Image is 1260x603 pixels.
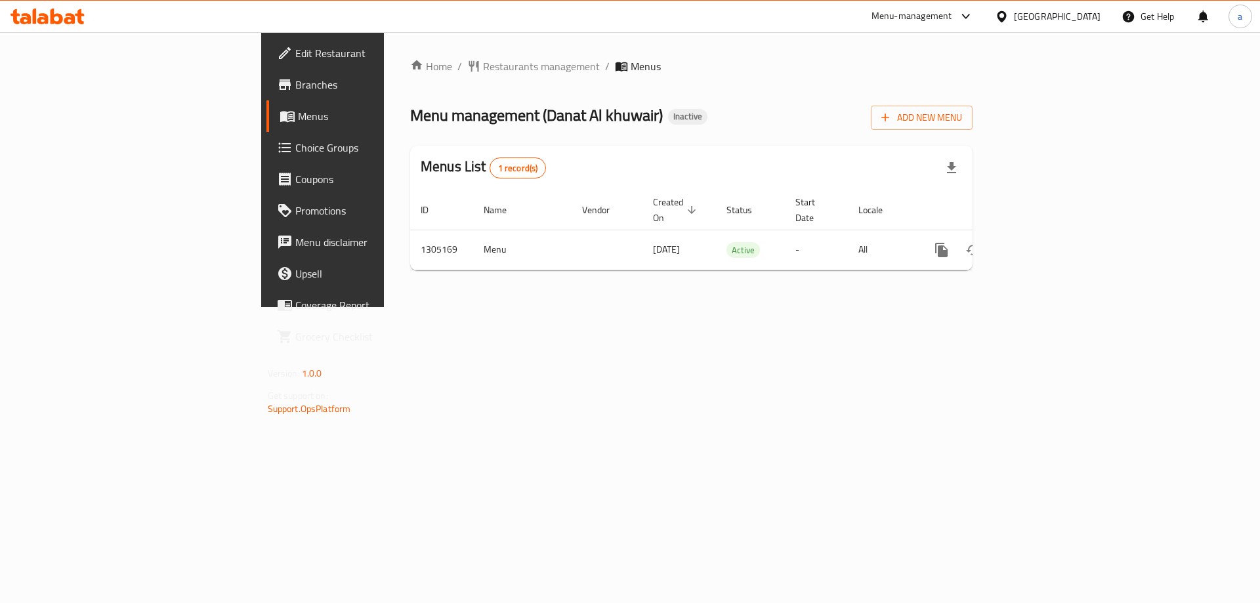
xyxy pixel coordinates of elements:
[295,329,461,344] span: Grocery Checklist
[936,152,967,184] div: Export file
[295,171,461,187] span: Coupons
[726,243,760,258] span: Active
[726,202,769,218] span: Status
[582,202,627,218] span: Vendor
[266,226,472,258] a: Menu disclaimer
[631,58,661,74] span: Menus
[881,110,962,126] span: Add New Menu
[467,58,600,74] a: Restaurants management
[410,190,1062,270] table: enhanced table
[266,37,472,69] a: Edit Restaurant
[266,163,472,195] a: Coupons
[490,162,546,175] span: 1 record(s)
[266,321,472,352] a: Grocery Checklist
[795,194,832,226] span: Start Date
[268,365,300,382] span: Version:
[421,157,546,178] h2: Menus List
[490,157,547,178] div: Total records count
[605,58,610,74] li: /
[266,195,472,226] a: Promotions
[957,234,989,266] button: Change Status
[295,234,461,250] span: Menu disclaimer
[871,9,952,24] div: Menu-management
[295,77,461,93] span: Branches
[473,230,572,270] td: Menu
[848,230,915,270] td: All
[295,45,461,61] span: Edit Restaurant
[483,58,600,74] span: Restaurants management
[266,258,472,289] a: Upsell
[266,100,472,132] a: Menus
[268,400,351,417] a: Support.OpsPlatform
[410,100,663,130] span: Menu management ( Danat Al khuwair )
[295,297,461,313] span: Coverage Report
[726,242,760,258] div: Active
[266,289,472,321] a: Coverage Report
[653,241,680,258] span: [DATE]
[653,194,700,226] span: Created On
[421,202,446,218] span: ID
[295,203,461,218] span: Promotions
[298,108,461,124] span: Menus
[668,111,707,122] span: Inactive
[915,190,1062,230] th: Actions
[1014,9,1101,24] div: [GEOGRAPHIC_DATA]
[858,202,900,218] span: Locale
[926,234,957,266] button: more
[785,230,848,270] td: -
[302,365,322,382] span: 1.0.0
[295,140,461,156] span: Choice Groups
[268,387,328,404] span: Get support on:
[266,69,472,100] a: Branches
[295,266,461,281] span: Upsell
[668,109,707,125] div: Inactive
[484,202,524,218] span: Name
[410,58,973,74] nav: breadcrumb
[871,106,973,130] button: Add New Menu
[266,132,472,163] a: Choice Groups
[1238,9,1242,24] span: a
